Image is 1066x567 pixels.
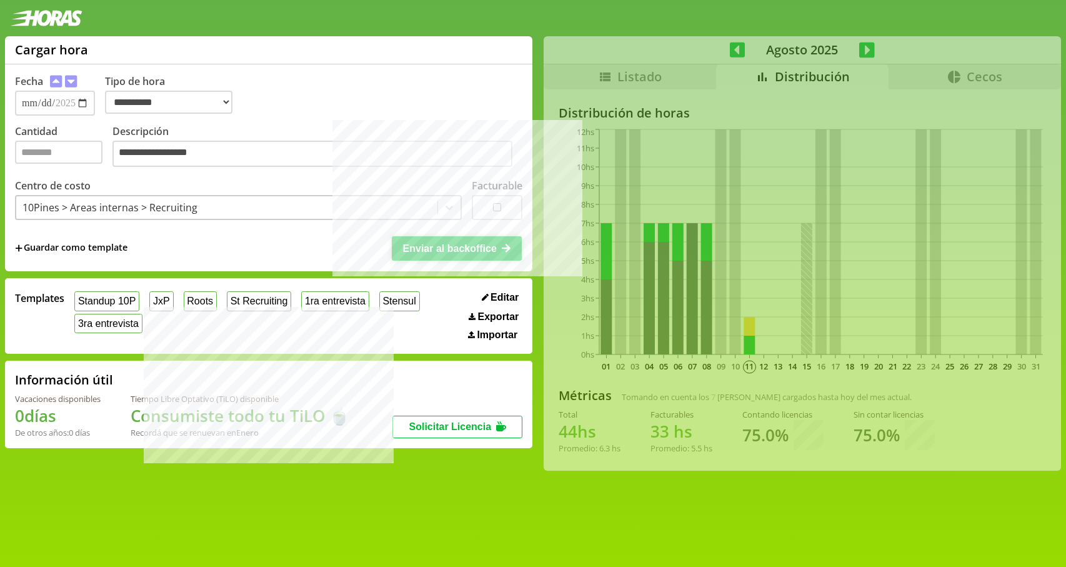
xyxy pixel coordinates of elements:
button: Editar [478,291,523,304]
button: Standup 10P [74,291,139,311]
span: + [15,241,22,255]
label: Cantidad [15,124,112,170]
span: Editar [491,292,519,303]
span: Importar [477,329,517,341]
div: Tiempo Libre Optativo (TiLO) disponible [131,393,349,404]
button: 1ra entrevista [301,291,369,311]
input: Cantidad [15,141,102,164]
img: logotipo [10,10,82,26]
button: Enviar al backoffice [392,236,522,260]
label: Tipo de hora [105,74,242,116]
div: Recordá que se renuevan en [131,427,349,438]
span: Enviar al backoffice [403,243,497,254]
h2: Información útil [15,371,113,388]
h1: Consumiste todo tu TiLO 🍵 [131,404,349,427]
h1: Cargar hora [15,41,88,58]
b: Enero [236,427,259,438]
div: Vacaciones disponibles [15,393,101,404]
label: Facturable [472,179,522,193]
span: Solicitar Licencia [409,421,492,432]
h1: 0 días [15,404,101,427]
label: Fecha [15,74,43,88]
button: Exportar [465,311,522,323]
button: JxP [149,291,173,311]
button: St Recruiting [227,291,291,311]
label: Descripción [112,124,522,170]
button: Roots [184,291,217,311]
button: Stensul [379,291,420,311]
textarea: Descripción [112,141,512,167]
label: Centro de costo [15,179,91,193]
button: 3ra entrevista [74,314,142,333]
select: Tipo de hora [105,91,232,114]
div: De otros años: 0 días [15,427,101,438]
span: Exportar [478,311,519,323]
button: Solicitar Licencia [392,416,522,438]
span: +Guardar como template [15,241,127,255]
span: Templates [15,291,64,305]
div: 10Pines > Areas internas > Recruiting [22,201,197,214]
